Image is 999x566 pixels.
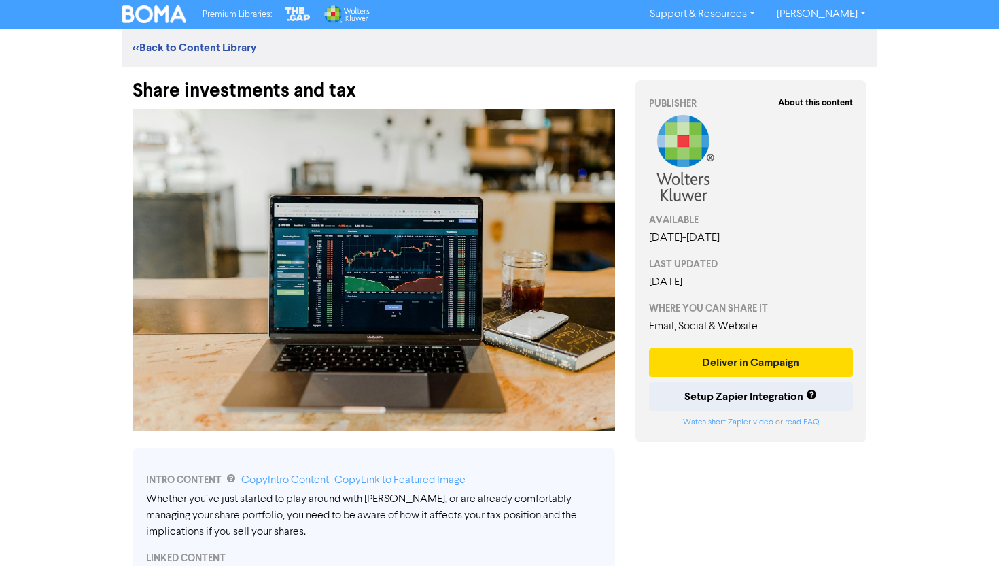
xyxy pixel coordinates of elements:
[334,475,466,486] a: Copy Link to Featured Image
[785,418,819,427] a: read FAQ
[649,416,853,429] div: or
[649,274,853,290] div: [DATE]
[778,97,853,108] strong: About this content
[649,301,853,316] div: WHERE YOU CAN SHARE IT
[146,491,601,540] div: Whether you’ve just started to play around with [PERSON_NAME], or are already comfortably managin...
[241,475,329,486] a: Copy Intro Content
[649,257,853,271] div: LAST UPDATED
[931,501,999,566] iframe: Chat Widget
[146,472,601,488] div: INTRO CONTENT
[133,41,256,54] a: <<Back to Content Library
[649,318,853,335] div: Email, Social & Website
[133,67,615,102] div: Share investments and tax
[649,97,853,111] div: PUBLISHER
[683,418,773,427] a: Watch short Zapier video
[323,5,369,23] img: Wolters Kluwer
[649,230,853,246] div: [DATE] - [DATE]
[639,3,766,25] a: Support & Resources
[766,3,877,25] a: [PERSON_NAME]
[649,213,853,227] div: AVAILABLE
[649,348,853,377] button: Deliver in Campaign
[203,10,272,19] span: Premium Libraries:
[146,551,601,565] div: LINKED CONTENT
[649,382,853,411] button: Setup Zapier Integration
[283,5,313,23] img: The Gap
[122,5,186,23] img: BOMA Logo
